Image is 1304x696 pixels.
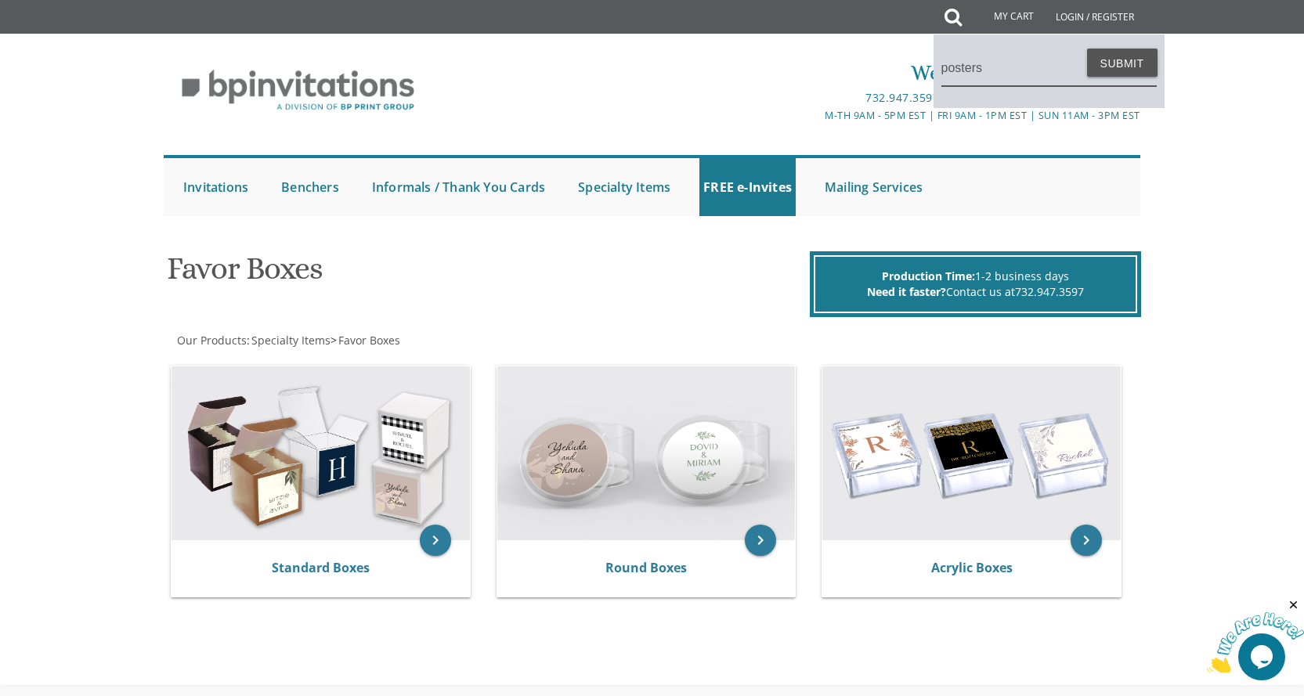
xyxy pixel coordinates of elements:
[821,158,927,216] a: Mailing Services
[167,251,806,298] h1: Favor Boxes
[250,333,331,348] a: Specialty Items
[867,284,946,299] span: Need it faster?
[960,2,1045,33] a: My Cart
[172,366,470,540] img: Standard Boxes
[272,559,370,576] a: Standard Boxes
[931,559,1013,576] a: Acrylic Boxes
[251,333,331,348] span: Specialty Items
[368,158,549,216] a: Informals / Thank You Cards
[420,525,451,556] a: keyboard_arrow_right
[338,333,400,348] span: Favor Boxes
[1071,525,1102,556] a: keyboard_arrow_right
[490,107,1140,124] div: M-Th 9am - 5pm EST | Fri 9am - 1pm EST | Sun 11am - 3pm EST
[490,57,1140,88] div: We're here to serve you!
[164,58,432,123] img: BP Invitation Loft
[179,158,252,216] a: Invitations
[1015,284,1084,299] a: 732.947.3597
[745,525,776,556] a: keyboard_arrow_right
[337,333,400,348] a: Favor Boxes
[882,269,975,283] span: Production Time:
[164,333,652,348] div: :
[941,50,1157,86] input: Search
[574,158,674,216] a: Specialty Items
[822,366,1121,540] img: Acrylic Boxes
[865,90,939,105] a: 732.947.3597
[699,158,796,216] a: FREE e-Invites
[605,559,687,576] a: Round Boxes
[497,366,796,540] img: Round Boxes
[277,158,343,216] a: Benchers
[1087,49,1158,77] button: Submit
[331,333,400,348] span: >
[1207,598,1304,673] iframe: chat widget
[175,333,247,348] a: Our Products
[490,88,1140,107] div: |
[814,255,1137,313] div: 1-2 business days Contact us at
